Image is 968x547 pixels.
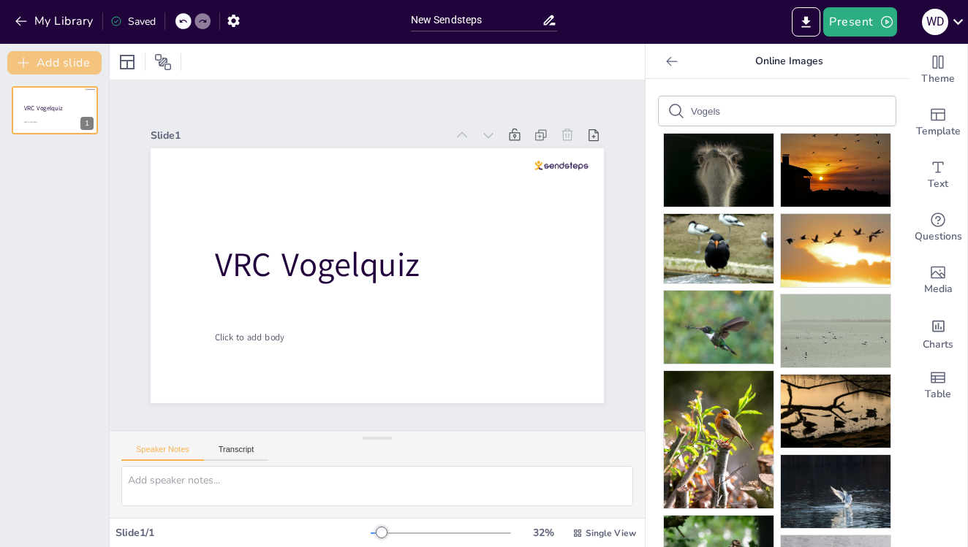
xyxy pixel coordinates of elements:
[924,281,953,297] span: Media
[823,7,896,37] button: Present
[923,337,953,353] span: Charts
[909,96,967,149] div: Add ready made slides
[915,229,962,245] span: Questions
[781,375,891,448] img: pexels-photo-31082786.jpeg
[664,371,774,508] img: g56eaca86f897f79bfc4a38fb18604d57b58585d38a813b5656db58c7c2892d892ca2f67f4d28d300e89fbe63110e9bb6...
[909,44,967,96] div: Change the overall theme
[909,202,967,254] div: Get real-time input from your audience
[909,149,967,202] div: Add text boxes
[11,9,99,33] button: My Library
[921,71,955,87] span: Theme
[909,307,967,359] div: Add charts and graphs
[928,176,948,192] span: Text
[781,214,891,287] img: pexels-photo-28751189.jpeg
[526,526,561,540] div: 32 %
[215,242,420,288] span: VRC Vogelquiz
[781,455,891,528] img: pexels-photo-29602609.jpeg
[116,526,371,540] div: Slide 1 / 1
[664,214,774,283] img: g0a59ed66db6abe76cba2d1a4b55afb8082a2d1420b460f88539ae5c2866047299a8c3ef7c37b62e2b351ed44f04132ea...
[925,386,951,402] span: Table
[121,445,204,461] button: Speaker Notes
[204,445,269,461] button: Transcript
[110,15,156,28] div: Saved
[154,53,172,71] span: Position
[586,527,636,539] span: Single View
[664,291,774,364] img: g9f32ceb094f9a53f13643fcce4d611dc3b7164f2c6da0a6991a270f4cdfff22fdc1e9ddfbf8cbcb14033258c22a67482...
[684,44,894,79] p: Online Images
[116,50,139,74] div: Layout
[12,86,98,134] div: 1
[151,129,446,142] div: Slide 1
[24,104,63,113] span: VRC Vogelquiz
[909,359,967,412] div: Add a table
[781,294,891,367] img: pexels-photo-9576381.jpeg
[922,7,948,37] button: W d
[411,9,542,31] input: Insert title
[7,51,102,74] button: Add slide
[781,134,891,207] img: pexels-photo-33682714.jpeg
[916,123,961,139] span: Template
[664,134,774,207] img: g8ff78296b0feb49c30f7e3aa1bdecae74c5b8891f70ddfa6e82e1ff76b3fa2cae8905ef6b1ce0dafad59f97b64aecf2f...
[922,9,948,35] div: W d
[909,254,967,307] div: Add images, graphics, shapes or video
[80,117,94,130] div: 1
[24,121,37,123] span: Click to add body
[215,332,285,344] span: Click to add body
[792,7,820,37] button: Export to PowerPoint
